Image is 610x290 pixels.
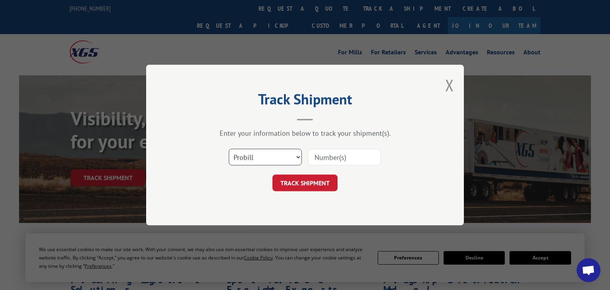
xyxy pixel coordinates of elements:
[186,129,424,138] div: Enter your information below to track your shipment(s).
[308,149,381,165] input: Number(s)
[186,94,424,109] h2: Track Shipment
[272,175,338,191] button: TRACK SHIPMENT
[445,75,454,96] button: Close modal
[577,258,600,282] div: Open chat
